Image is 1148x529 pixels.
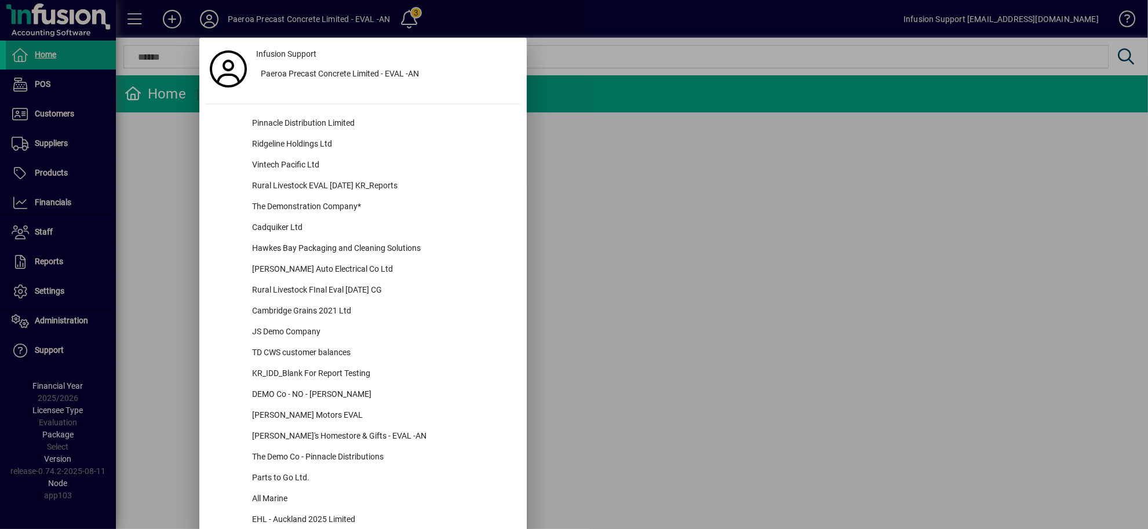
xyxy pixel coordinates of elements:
div: TD CWS customer balances [243,343,521,364]
button: Cambridge Grains 2021 Ltd [205,301,521,322]
div: Cambridge Grains 2021 Ltd [243,301,521,322]
button: Parts to Go Ltd. [205,468,521,489]
div: [PERSON_NAME] Motors EVAL [243,406,521,426]
div: Rural Livestock FInal Eval [DATE] CG [243,280,521,301]
button: DEMO Co - NO - [PERSON_NAME] [205,385,521,406]
div: DEMO Co - NO - [PERSON_NAME] [243,385,521,406]
a: Infusion Support [252,43,521,64]
div: Parts to Go Ltd. [243,468,521,489]
span: Infusion Support [256,48,316,60]
div: The Demonstration Company* [243,197,521,218]
button: TD CWS customer balances [205,343,521,364]
button: Pinnacle Distribution Limited [205,114,521,134]
div: [PERSON_NAME] Auto Electrical Co Ltd [243,260,521,280]
button: The Demo Co - Pinnacle Distributions [205,447,521,468]
div: JS Demo Company [243,322,521,343]
button: Rural Livestock EVAL [DATE] KR_Reports [205,176,521,197]
button: [PERSON_NAME]'s Homestore & Gifts - EVAL -AN [205,426,521,447]
div: All Marine [243,489,521,510]
div: Vintech Pacific Ltd [243,155,521,176]
button: All Marine [205,489,521,510]
div: Cadquiker Ltd [243,218,521,239]
button: Rural Livestock FInal Eval [DATE] CG [205,280,521,301]
a: Profile [205,59,252,79]
button: JS Demo Company [205,322,521,343]
button: The Demonstration Company* [205,197,521,218]
button: KR_IDD_Blank For Report Testing [205,364,521,385]
div: KR_IDD_Blank For Report Testing [243,364,521,385]
div: Hawkes Bay Packaging and Cleaning Solutions [243,239,521,260]
button: Paeroa Precast Concrete Limited - EVAL -AN [252,64,521,85]
div: [PERSON_NAME]'s Homestore & Gifts - EVAL -AN [243,426,521,447]
button: Vintech Pacific Ltd [205,155,521,176]
div: Ridgeline Holdings Ltd [243,134,521,155]
button: Cadquiker Ltd [205,218,521,239]
button: Ridgeline Holdings Ltd [205,134,521,155]
div: The Demo Co - Pinnacle Distributions [243,447,521,468]
div: Pinnacle Distribution Limited [243,114,521,134]
button: [PERSON_NAME] Motors EVAL [205,406,521,426]
button: [PERSON_NAME] Auto Electrical Co Ltd [205,260,521,280]
div: Rural Livestock EVAL [DATE] KR_Reports [243,176,521,197]
button: Hawkes Bay Packaging and Cleaning Solutions [205,239,521,260]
